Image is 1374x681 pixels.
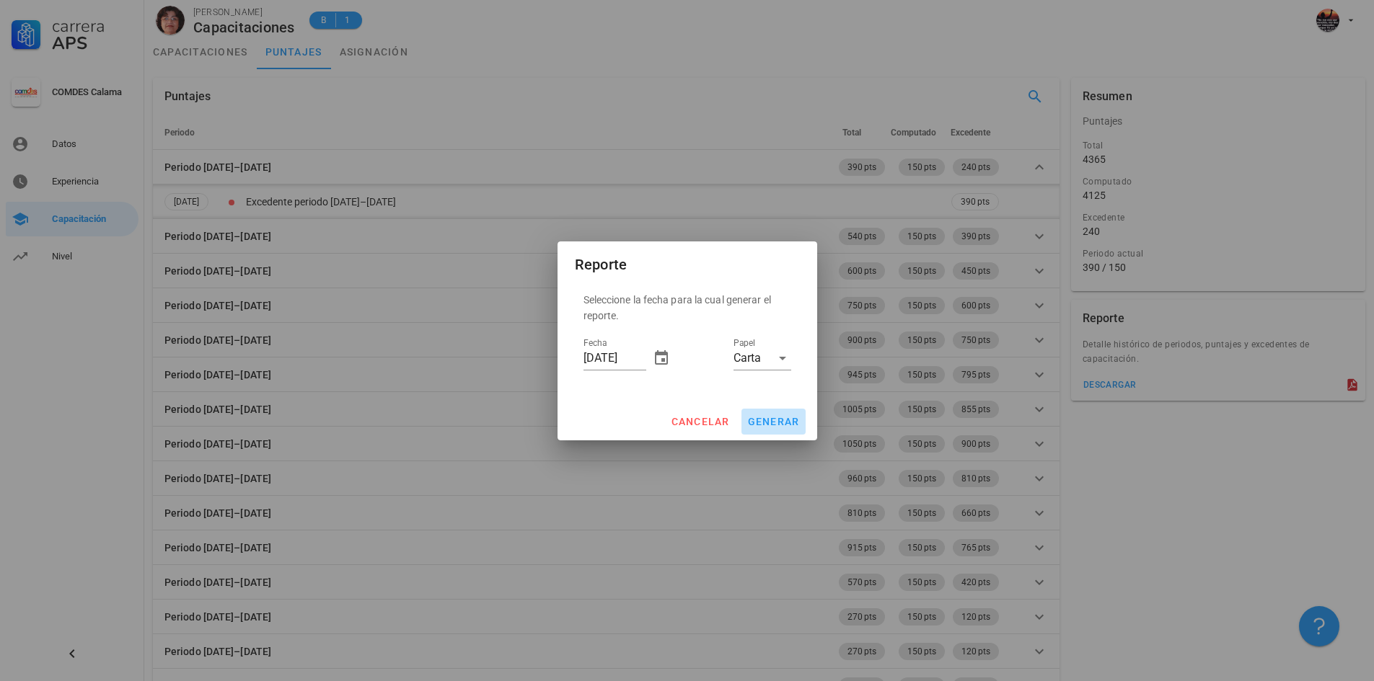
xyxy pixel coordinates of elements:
div: Carta [734,352,761,365]
div: Reporte [575,253,627,276]
p: Seleccione la fecha para la cual generar el reporte. [583,292,791,324]
label: Papel [734,338,755,349]
label: Fecha [583,338,607,349]
button: cancelar [664,409,735,435]
div: PapelCarta [734,347,791,370]
button: generar [741,409,806,435]
span: generar [747,416,800,427]
span: cancelar [670,416,729,427]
